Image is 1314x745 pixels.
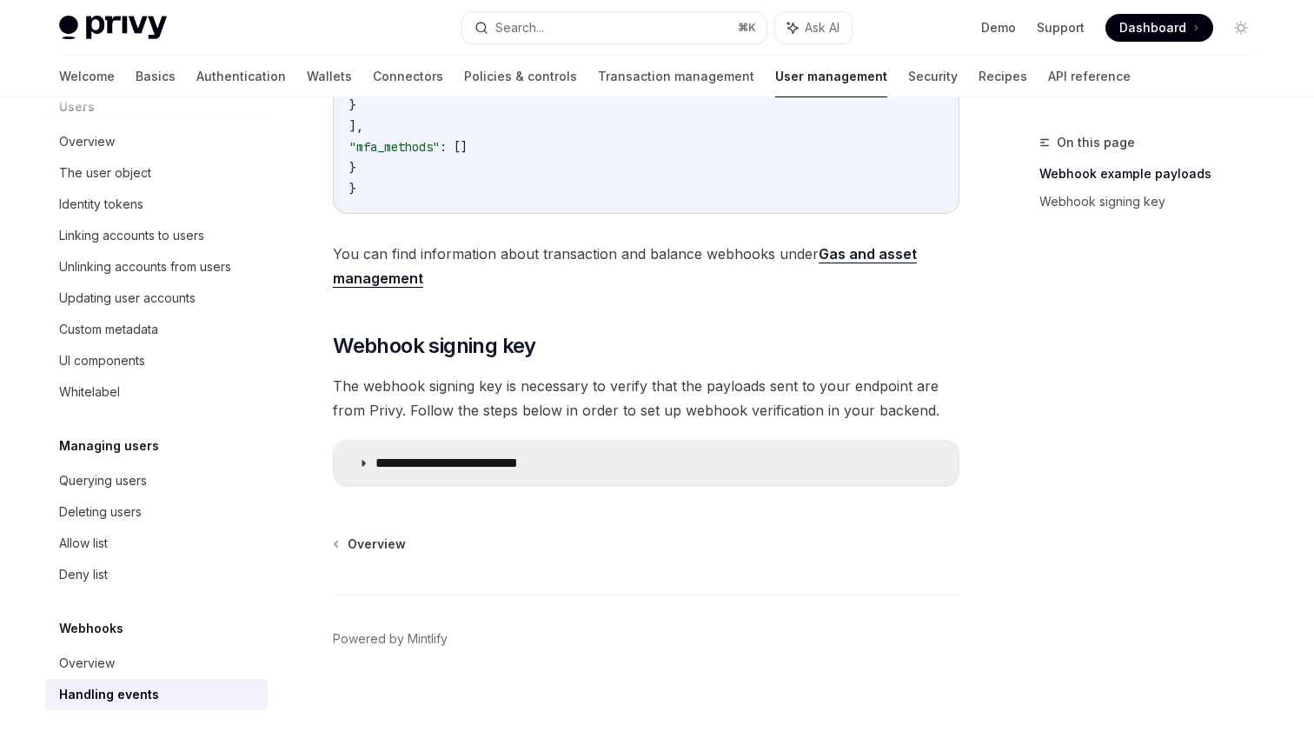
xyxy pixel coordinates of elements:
h5: Webhooks [59,618,123,639]
a: Overview [335,535,406,553]
a: Allow list [45,528,268,559]
span: You can find information about transaction and balance webhooks under [333,242,959,290]
div: Updating user accounts [59,288,196,309]
img: light logo [59,16,167,40]
div: Linking accounts to users [59,225,204,246]
div: Custom metadata [59,319,158,340]
a: Deleting users [45,496,268,528]
a: Unlinking accounts from users [45,251,268,283]
a: Webhook example payloads [1039,160,1269,188]
span: } [349,160,356,176]
div: Overview [59,131,115,152]
div: Querying users [59,470,147,491]
a: Querying users [45,465,268,496]
a: API reference [1048,56,1131,97]
a: Powered by Mintlify [333,630,448,648]
span: : [] [440,139,468,155]
a: Transaction management [598,56,754,97]
a: The user object [45,157,268,189]
div: Handling events [59,684,159,705]
a: UI components [45,345,268,376]
a: Basics [136,56,176,97]
h5: Managing users [59,436,159,456]
a: Security [908,56,958,97]
span: Dashboard [1119,19,1186,37]
a: Overview [45,648,268,679]
a: Welcome [59,56,115,97]
a: Linking accounts to users [45,220,268,251]
a: Webhook signing key [1039,188,1269,216]
button: Search...⌘K [462,12,766,43]
span: ⌘ K [738,21,756,35]
div: Search... [495,17,544,38]
span: Ask AI [805,19,839,37]
span: The webhook signing key is necessary to verify that the payloads sent to your endpoint are from P... [333,374,959,422]
div: Whitelabel [59,382,120,402]
div: The user object [59,163,151,183]
a: Identity tokens [45,189,268,220]
a: Connectors [373,56,443,97]
div: Deleting users [59,502,142,522]
span: } [349,181,356,196]
span: ], [349,118,363,134]
div: UI components [59,350,145,371]
a: Whitelabel [45,376,268,408]
a: Updating user accounts [45,283,268,314]
div: Allow list [59,533,108,554]
button: Toggle dark mode [1227,14,1255,42]
span: Overview [348,535,406,553]
span: "mfa_methods" [349,139,440,155]
a: Handling events [45,679,268,710]
a: Dashboard [1105,14,1213,42]
div: Identity tokens [59,194,143,215]
a: Support [1037,19,1085,37]
span: On this page [1057,132,1135,153]
div: Overview [59,653,115,674]
a: Overview [45,126,268,157]
a: Deny list [45,559,268,590]
a: Recipes [979,56,1027,97]
a: Wallets [307,56,352,97]
span: Webhook signing key [333,332,536,360]
a: User management [775,56,887,97]
button: Ask AI [775,12,852,43]
a: Demo [981,19,1016,37]
a: Policies & controls [464,56,577,97]
div: Unlinking accounts from users [59,256,231,277]
span: } [349,97,356,113]
div: Deny list [59,564,108,585]
a: Authentication [196,56,286,97]
a: Custom metadata [45,314,268,345]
